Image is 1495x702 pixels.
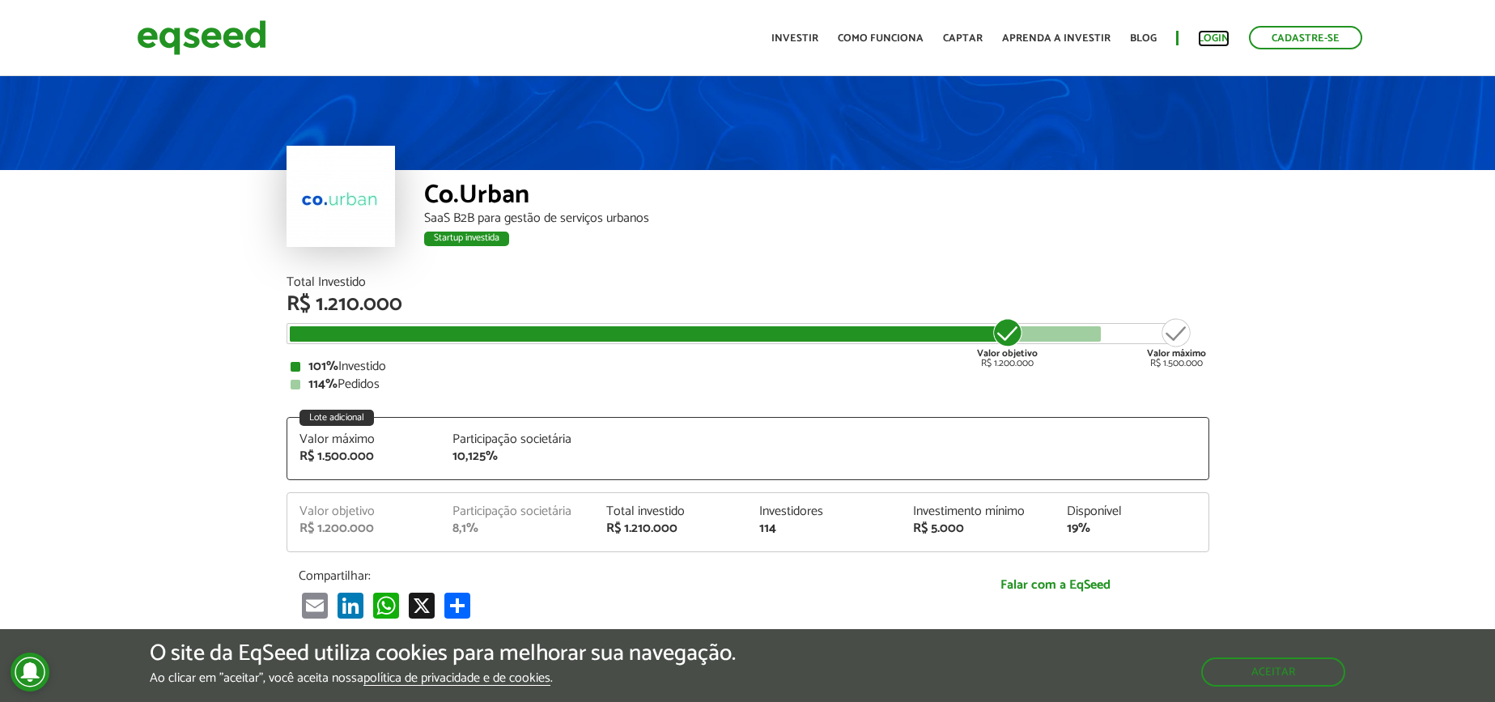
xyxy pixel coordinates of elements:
[334,592,367,619] a: LinkedIn
[977,317,1038,368] div: R$ 1.200.000
[424,212,1209,225] div: SaaS B2B para gestão de serviços urbanos
[150,670,736,686] p: Ao clicar em "aceitar", você aceita nossa .
[606,522,736,535] div: R$ 1.210.000
[1249,26,1362,49] a: Cadastre-se
[291,360,1205,373] div: Investido
[287,294,1209,315] div: R$ 1.210.000
[137,16,266,59] img: EqSeed
[299,522,429,535] div: R$ 1.200.000
[441,592,474,619] a: Compartilhar
[299,450,429,463] div: R$ 1.500.000
[291,378,1205,391] div: Pedidos
[977,346,1038,361] strong: Valor objetivo
[299,433,429,446] div: Valor máximo
[299,410,374,426] div: Lote adicional
[759,522,889,535] div: 114
[759,505,889,518] div: Investidores
[1067,505,1196,518] div: Disponível
[452,522,582,535] div: 8,1%
[299,568,890,584] p: Compartilhar:
[913,505,1043,518] div: Investimento mínimo
[299,592,331,619] a: Email
[838,33,924,44] a: Como funciona
[308,355,338,377] strong: 101%
[299,505,429,518] div: Valor objetivo
[1002,33,1111,44] a: Aprenda a investir
[452,505,582,518] div: Participação societária
[406,592,438,619] a: X
[287,276,1209,289] div: Total Investido
[1147,346,1206,361] strong: Valor máximo
[1147,317,1206,368] div: R$ 1.500.000
[308,373,338,395] strong: 114%
[943,33,983,44] a: Captar
[1201,657,1345,687] button: Aceitar
[1130,33,1157,44] a: Blog
[606,505,736,518] div: Total investido
[1067,522,1196,535] div: 19%
[370,592,402,619] a: WhatsApp
[452,433,582,446] div: Participação societária
[771,33,818,44] a: Investir
[150,641,736,666] h5: O site da EqSeed utiliza cookies para melhorar sua navegação.
[1198,33,1230,44] a: Login
[363,672,550,686] a: política de privacidade e de cookies
[424,182,1209,212] div: Co.Urban
[913,522,1043,535] div: R$ 5.000
[452,450,582,463] div: 10,125%
[424,232,509,246] div: Startup investida
[914,568,1197,602] a: Falar com a EqSeed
